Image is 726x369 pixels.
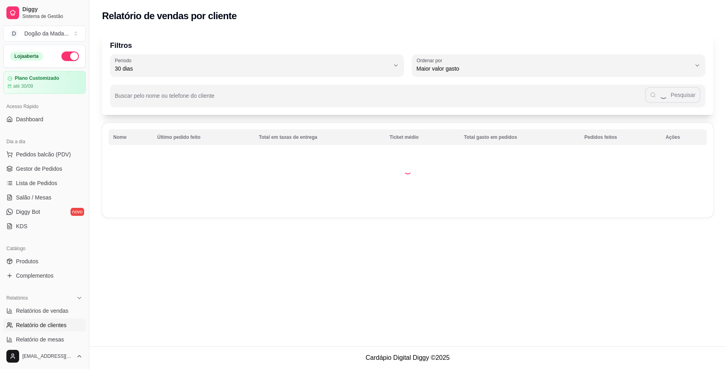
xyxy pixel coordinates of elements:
span: Diggy [22,6,83,13]
a: Produtos [3,255,86,268]
p: Filtros [110,40,705,51]
span: Relatório de mesas [16,335,64,343]
button: Select a team [3,26,86,41]
a: Relatórios de vendas [3,304,86,317]
span: Maior valor gasto [417,65,691,73]
button: Ordenar porMaior valor gasto [412,54,706,77]
span: KDS [16,222,28,230]
a: Plano Customizadoaté 30/09 [3,71,86,94]
div: Catálogo [3,242,86,255]
span: Diggy Bot [16,208,40,216]
button: Alterar Status [61,51,79,61]
footer: Cardápio Digital Diggy © 2025 [89,346,726,369]
span: Salão / Mesas [16,193,51,201]
a: DiggySistema de Gestão [3,3,86,22]
a: Salão / Mesas [3,191,86,204]
span: D [10,30,18,37]
article: até 30/09 [13,83,33,89]
a: Gestor de Pedidos [3,162,86,175]
div: Loja aberta [10,52,43,61]
a: Lista de Pedidos [3,177,86,189]
a: Dashboard [3,113,86,126]
a: Diggy Botnovo [3,205,86,218]
input: Buscar pelo nome ou telefone do cliente [115,95,645,103]
div: Loading [404,166,412,174]
a: Relatório de clientes [3,319,86,332]
h2: Relatório de vendas por cliente [102,10,237,22]
div: Acesso Rápido [3,100,86,113]
span: Relatórios de vendas [16,307,69,315]
span: Lista de Pedidos [16,179,57,187]
span: Relatórios [6,295,28,301]
button: Período30 dias [110,54,404,77]
span: Gestor de Pedidos [16,165,62,173]
article: Plano Customizado [15,75,59,81]
span: Sistema de Gestão [22,13,83,20]
span: Dashboard [16,115,43,123]
span: Complementos [16,272,53,280]
span: Produtos [16,257,38,265]
label: Período [115,57,134,64]
a: KDS [3,220,86,233]
span: Relatório de clientes [16,321,67,329]
span: [EMAIL_ADDRESS][DOMAIN_NAME] [22,353,73,359]
label: Ordenar por [417,57,445,64]
span: 30 dias [115,65,390,73]
a: Relatório de mesas [3,333,86,346]
div: Dia a dia [3,135,86,148]
span: Pedidos balcão (PDV) [16,150,71,158]
button: Pedidos balcão (PDV) [3,148,86,161]
button: [EMAIL_ADDRESS][DOMAIN_NAME] [3,347,86,366]
a: Complementos [3,269,86,282]
div: Dogão da Mada ... [24,30,69,37]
